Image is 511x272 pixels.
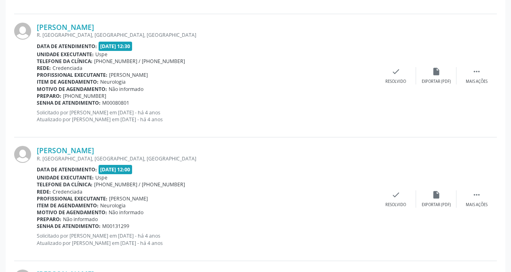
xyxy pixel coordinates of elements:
span: M00080801 [102,99,129,106]
p: Solicitado por [PERSON_NAME] em [DATE] - há 4 anos Atualizado por [PERSON_NAME] em [DATE] - há 4 ... [37,109,376,123]
i: insert_drive_file [432,190,441,199]
i: check [391,190,400,199]
img: img [14,146,31,163]
i: check [391,67,400,76]
i: insert_drive_file [432,67,441,76]
span: [PHONE_NUMBER] / [PHONE_NUMBER] [94,58,185,65]
span: [PERSON_NAME] [109,195,148,202]
a: [PERSON_NAME] [37,23,94,32]
span: M00131299 [102,223,129,230]
b: Unidade executante: [37,51,94,58]
b: Data de atendimento: [37,166,97,173]
div: Resolvido [385,202,406,208]
span: [DATE] 12:00 [99,165,132,174]
b: Preparo: [37,216,61,223]
b: Profissional executante: [37,72,107,78]
b: Senha de atendimento: [37,223,101,230]
span: [PHONE_NUMBER] / [PHONE_NUMBER] [94,181,185,188]
div: Mais ações [466,79,488,84]
b: Rede: [37,65,51,72]
a: [PERSON_NAME] [37,146,94,155]
b: Telefone da clínica: [37,181,93,188]
span: Credenciada [53,188,82,195]
span: Uspe [95,174,107,181]
b: Motivo de agendamento: [37,86,107,93]
b: Preparo: [37,93,61,99]
span: Não informado [63,216,98,223]
span: Uspe [95,51,107,58]
img: img [14,23,31,40]
span: Neurologia [100,202,126,209]
i:  [472,190,481,199]
p: Solicitado por [PERSON_NAME] em [DATE] - há 4 anos Atualizado por [PERSON_NAME] em [DATE] - há 4 ... [37,232,376,246]
div: R. [GEOGRAPHIC_DATA], [GEOGRAPHIC_DATA], [GEOGRAPHIC_DATA] [37,155,376,162]
b: Profissional executante: [37,195,107,202]
div: Mais ações [466,202,488,208]
div: Resolvido [385,79,406,84]
b: Unidade executante: [37,174,94,181]
span: [PHONE_NUMBER] [63,93,106,99]
span: [PERSON_NAME] [109,72,148,78]
b: Telefone da clínica: [37,58,93,65]
span: Não informado [109,209,143,216]
b: Item de agendamento: [37,78,99,85]
div: R. [GEOGRAPHIC_DATA], [GEOGRAPHIC_DATA], [GEOGRAPHIC_DATA] [37,32,376,38]
span: [DATE] 12:30 [99,42,132,51]
div: Exportar (PDF) [422,79,451,84]
b: Data de atendimento: [37,43,97,50]
span: Não informado [109,86,143,93]
b: Senha de atendimento: [37,99,101,106]
span: Credenciada [53,65,82,72]
b: Item de agendamento: [37,202,99,209]
div: Exportar (PDF) [422,202,451,208]
b: Rede: [37,188,51,195]
span: Neurologia [100,78,126,85]
i:  [472,67,481,76]
b: Motivo de agendamento: [37,209,107,216]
